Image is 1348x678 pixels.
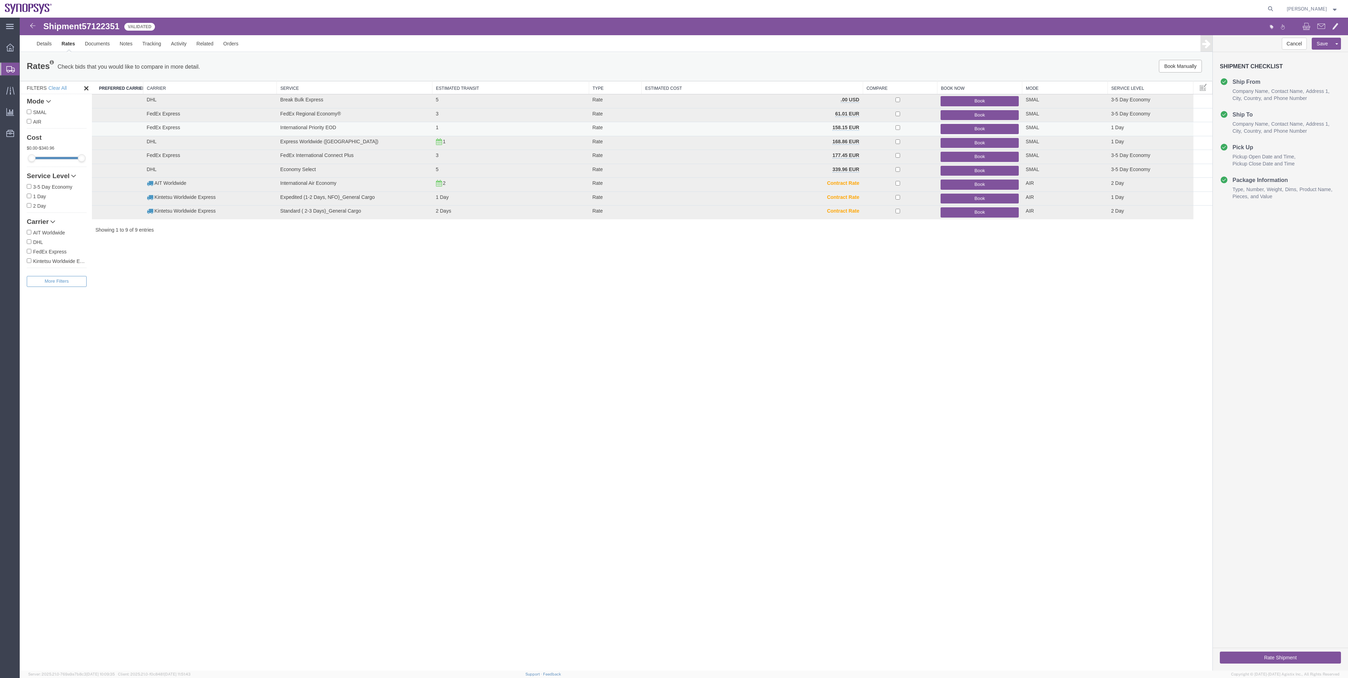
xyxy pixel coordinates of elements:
label: AIT Worldwide [7,211,67,219]
h4: Ship From [1200,60,1241,68]
td: Rate [569,188,622,202]
button: Book Manually [1139,42,1182,55]
th: Service Level: activate to sort column ascending [1088,64,1173,77]
span: Contact Name [1252,103,1284,109]
button: [PERSON_NAME] [1286,5,1338,13]
span: Rachelle Varela [1287,5,1327,13]
span: Phone Number [1254,111,1287,116]
a: Tracking [118,18,146,34]
td: 3 [413,132,569,146]
span: Product Name [1280,169,1312,175]
td: AIR [1003,174,1088,188]
p: Check bids that you would like to compare in more detail. [38,45,180,53]
label: AIR [7,100,67,108]
a: Activity [146,18,172,34]
td: Rate [569,90,622,105]
button: Book [921,106,999,117]
td: FedEx Express [124,105,257,119]
span: Weight [1247,169,1263,175]
span: City [1213,78,1222,83]
li: and [1244,110,1252,117]
input: DHL [7,222,12,226]
th: Service: activate to sort column ascending [257,64,413,77]
button: Save [1292,20,1313,32]
span: Type [1213,169,1225,175]
td: Standard ( 2-3 Days)_General Cargo [257,188,413,202]
td: SMAL [1003,118,1088,132]
td: 3-5 Day Economy [1088,146,1173,160]
th: Compare [843,64,917,77]
a: Support [525,672,543,676]
td: AIR [1003,188,1088,202]
td: 3-5 Day Economy [1088,132,1173,146]
span: Pieces [1213,176,1229,182]
th: Book Now: activate to sort column ascending [917,64,1002,77]
h4: Pick Up [1200,125,1234,134]
td: Kintetsu Worldwide Express [124,188,257,202]
td: SMAL [1003,90,1088,105]
td: DHL [124,77,257,91]
a: Service Level [7,155,67,162]
span: Contact Name [1252,71,1284,76]
a: Clear All [29,68,47,73]
button: Cancel [1262,20,1287,32]
span: Pickup Open Date and Time [1213,136,1276,142]
a: Notes [95,18,118,34]
td: Kintetsu Worldwide Express [124,174,257,188]
td: FedEx Express [124,132,257,146]
td: Rate [569,132,622,146]
button: Book [921,79,999,89]
td: 5 [413,146,569,160]
input: 1 Day [7,176,12,181]
span: 340.96 [19,128,35,133]
button: Book [921,190,999,200]
input: SMAL [7,92,12,96]
td: 2 [413,160,569,174]
a: Carrier [7,201,67,208]
h4: Ship To [1200,93,1233,101]
td: 1 Day [1088,105,1173,119]
span: Filters [7,68,27,73]
span: Country [1224,111,1242,116]
span: Value [1240,176,1253,182]
td: Economy Select [257,146,413,160]
td: 3 [413,90,569,105]
td: SMAL [1003,105,1088,119]
span: [DATE] 11:51:43 [164,672,191,676]
h4: Cost [7,117,67,124]
td: 1 [413,118,569,132]
td: 2 Day [1088,188,1173,202]
a: Documents [60,18,95,34]
a: Orders [199,18,224,34]
iframe: FS Legacy Container [20,18,1348,671]
td: Rate [569,146,622,160]
input: 2 Day [7,186,12,190]
div: Showing 1 to 9 of 9 entries [72,209,1193,216]
td: Expedited (1-2 Days, NFO)_General Cargo [257,174,413,188]
img: logo [5,4,52,14]
h1: Rates [7,42,34,55]
button: Book [921,134,999,144]
button: Manage table columns [1177,64,1190,76]
h4: Package Information [1200,158,1268,167]
b: 158.15 EUR [813,107,840,113]
label: DHL [7,220,67,228]
b: .00 USD [821,79,840,85]
a: Mode [7,80,67,88]
b: 339.96 EUR [813,149,840,155]
label: SMAL [7,90,67,98]
td: 1 [413,105,569,119]
a: Feedback [543,672,561,676]
span: Address 1 [1286,71,1310,76]
span: City [1213,111,1222,116]
td: 1 Day [1088,118,1173,132]
input: FedEx Express [7,231,12,236]
td: Rate [569,174,622,188]
th: Type: activate to sort column ascending [569,64,622,77]
label: FedEx Express [7,230,67,238]
h3: Shipment Checklist [1200,46,1321,60]
b: Contract Rate [807,177,840,182]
